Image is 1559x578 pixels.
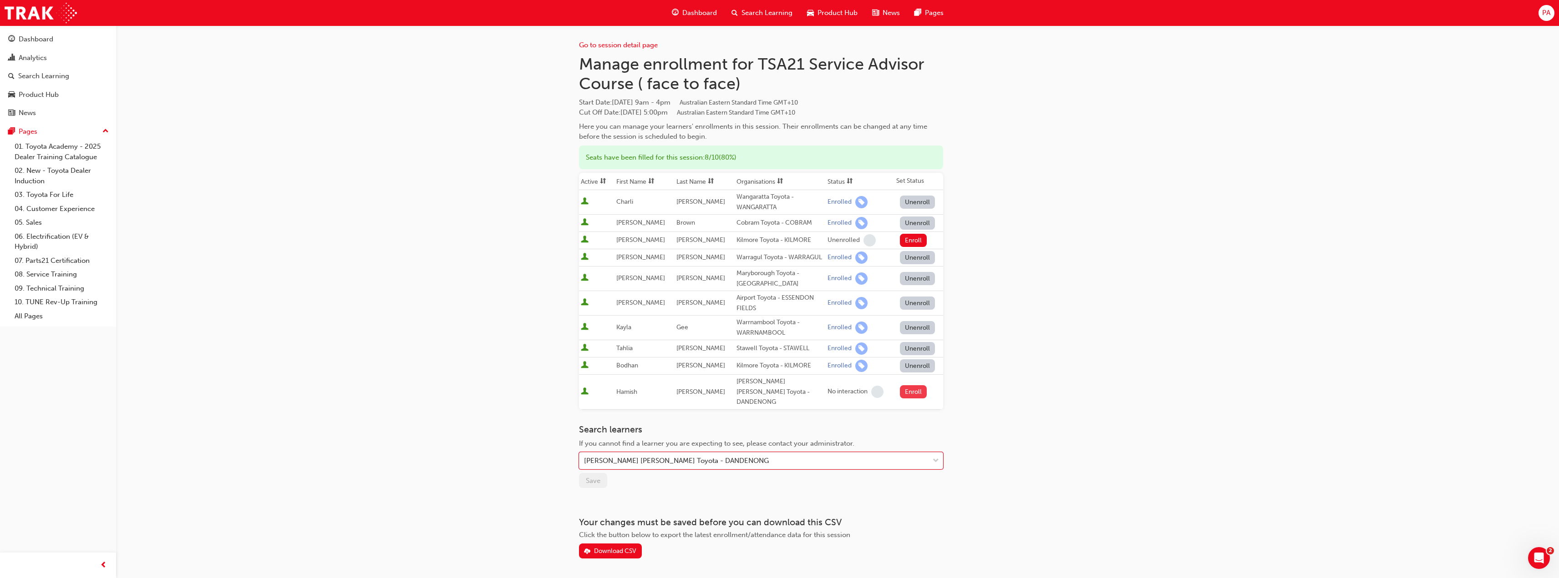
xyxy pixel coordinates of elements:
span: [DATE] 9am - 4pm [612,98,798,106]
span: Click the button below to export the latest enrollment/attendance data for this session [579,531,850,539]
button: Pages [4,123,112,140]
span: search-icon [731,7,738,19]
a: 04. Customer Experience [11,202,112,216]
span: car-icon [8,91,15,99]
span: Gee [676,323,688,331]
a: guage-iconDashboard [665,4,724,22]
span: up-icon [102,126,109,137]
span: sorting-icon [708,178,714,186]
a: All Pages [11,309,112,323]
a: 02. New - Toyota Dealer Induction [11,164,112,188]
a: news-iconNews [865,4,907,22]
span: learningRecordVerb_ENROLL-icon [855,297,868,309]
span: sorting-icon [777,178,783,186]
div: Enrolled [828,323,852,332]
span: [PERSON_NAME] [676,344,725,352]
span: search-icon [8,72,15,80]
span: Pages [925,8,944,18]
span: learningRecordVerb_ENROLL-icon [855,217,868,229]
button: Unenroll [900,359,935,372]
span: chart-icon [8,54,15,62]
button: Download CSV [579,543,642,558]
span: [PERSON_NAME] [616,236,665,244]
span: car-icon [807,7,814,19]
div: Kilmore Toyota - KILMORE [736,361,824,371]
a: Product Hub [4,86,112,103]
span: Australian Eastern Standard Time GMT+10 [677,109,795,116]
div: Pages [19,126,37,137]
a: Dashboard [4,31,112,48]
h3: Search learners [579,424,943,435]
div: Here you can manage your learners' enrollments in this session. Their enrollments can be changed ... [579,121,943,142]
div: Enrolled [828,253,852,262]
span: PA [1542,8,1550,18]
span: pages-icon [914,7,921,19]
span: User is active [581,274,589,283]
div: Maryborough Toyota - [GEOGRAPHIC_DATA] [736,268,824,289]
span: If you cannot find a learner you are expecting to see, please contact your administrator. [579,439,854,447]
button: Enroll [900,385,927,398]
h3: Your changes must be saved before you can download this CSV [579,517,943,528]
button: Enroll [900,234,927,247]
div: Product Hub [19,90,59,100]
span: [PERSON_NAME] [676,253,725,261]
span: User is active [581,253,589,262]
span: sorting-icon [600,178,606,186]
span: Australian Eastern Standard Time GMT+10 [680,99,798,106]
span: Product Hub [818,8,858,18]
span: learningRecordVerb_NONE-icon [863,234,876,246]
th: Set Status [894,173,943,190]
span: [PERSON_NAME] [616,219,665,226]
span: news-icon [8,109,15,117]
img: Trak [5,3,77,23]
button: Unenroll [900,272,935,285]
span: [PERSON_NAME] [616,253,665,261]
span: User is active [581,361,589,370]
a: 03. Toyota For Life [11,188,112,202]
span: guage-icon [8,35,15,44]
div: [PERSON_NAME] [PERSON_NAME] Toyota - DANDENONG [736,377,824,407]
span: [PERSON_NAME] [616,274,665,282]
th: Toggle SortBy [826,173,894,190]
h1: Manage enrollment for TSA21 Service Advisor Course ( face to face) [579,54,943,94]
div: [PERSON_NAME] [PERSON_NAME] Toyota - DANDENONG [584,456,769,466]
a: pages-iconPages [907,4,951,22]
span: learningRecordVerb_ENROLL-icon [855,196,868,208]
a: Analytics [4,50,112,66]
span: [PERSON_NAME] [676,236,725,244]
span: User is active [581,344,589,353]
span: News [883,8,900,18]
span: news-icon [872,7,879,19]
span: User is active [581,197,589,206]
div: Stawell Toyota - STAWELL [736,343,824,354]
span: learningRecordVerb_ENROLL-icon [855,272,868,285]
button: Unenroll [900,196,935,209]
div: Search Learning [18,71,69,81]
span: learningRecordVerb_ENROLL-icon [855,360,868,372]
a: 06. Electrification (EV & Hybrid) [11,230,112,254]
span: Save [586,477,600,485]
span: down-icon [933,455,939,467]
a: 09. Technical Training [11,281,112,296]
div: Enrolled [828,198,852,206]
button: DashboardAnalyticsSearch LearningProduct HubNews [4,29,112,123]
button: Save [579,473,607,488]
span: sorting-icon [648,178,655,186]
a: 07. Parts21 Certification [11,254,112,268]
span: [PERSON_NAME] [676,198,725,206]
span: guage-icon [672,7,679,19]
span: pages-icon [8,128,15,136]
button: Unenroll [900,297,935,310]
div: Airport Toyota - ESSENDON FIELDS [736,293,824,313]
div: Cobram Toyota - COBRAM [736,218,824,228]
span: prev-icon [100,560,107,571]
span: [PERSON_NAME] [616,299,665,307]
div: Warragul Toyota - WARRAGUL [736,252,824,263]
a: Search Learning [4,68,112,85]
div: Enrolled [828,274,852,283]
span: Search Learning [741,8,792,18]
div: Unenrolled [828,236,860,245]
span: User is active [581,218,589,227]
